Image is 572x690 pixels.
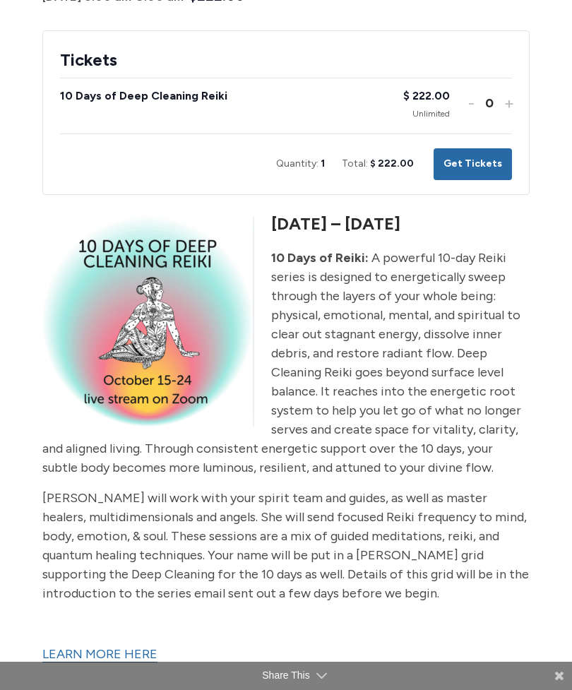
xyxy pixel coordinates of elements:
[60,48,512,72] h2: Tickets
[434,148,512,180] button: Get Tickets
[403,89,410,102] span: $
[370,157,376,169] span: $
[412,89,450,102] span: 222.00
[271,213,400,234] span: [DATE] – [DATE]
[42,489,530,603] p: [PERSON_NAME] will work with your spirit team and guides, as well as master healers, multidimensi...
[271,250,369,266] strong: 10 Days of Reiki:
[378,157,414,169] span: 222.00
[42,646,157,662] a: LEARN MORE HERE
[276,157,318,169] span: Quantity:
[60,87,403,105] div: 10 Days of Deep Cleaning Reiki
[504,93,512,113] button: +
[321,157,325,169] span: 1
[42,249,530,477] p: A powerful 10-day Reiki series is designed to energetically sweep through the layers of your whol...
[467,93,475,113] button: -
[403,108,450,120] div: Unlimited
[342,157,368,169] span: Total:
